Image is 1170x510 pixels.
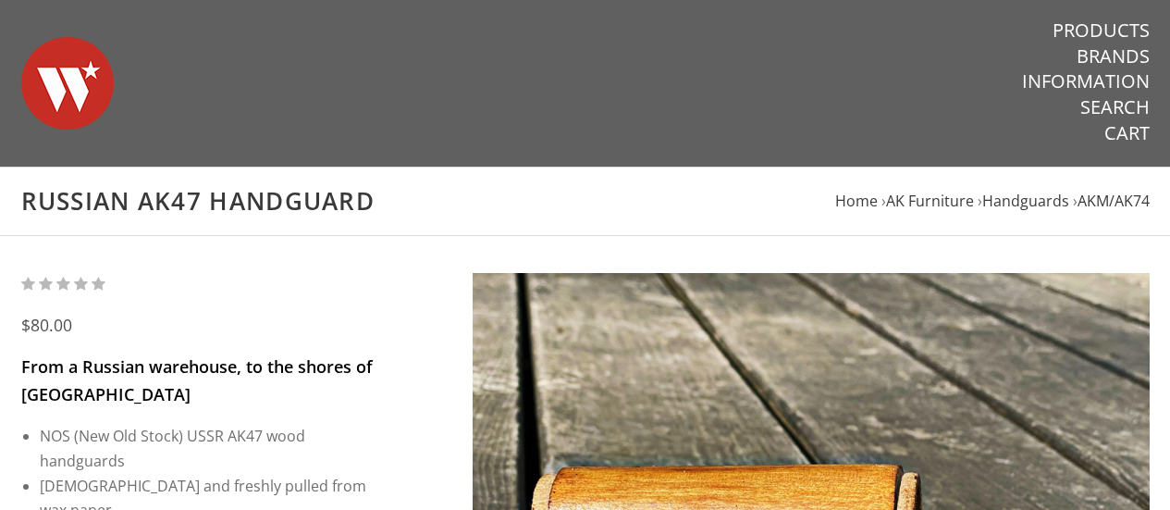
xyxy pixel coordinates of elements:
span: $80.00 [21,314,72,336]
li: › [881,189,974,214]
a: Search [1080,95,1150,119]
a: Home [835,191,878,211]
li: › [1073,189,1150,214]
a: AK Furniture [886,191,974,211]
li: NOS (New Old Stock) USSR AK47 wood handguards [40,424,376,473]
a: AKM/AK74 [1078,191,1150,211]
a: Handguards [982,191,1069,211]
a: Cart [1104,121,1150,145]
li: › [978,189,1069,214]
span: From a Russian warehouse, to the shores of [GEOGRAPHIC_DATA] [21,355,373,405]
h1: Russian AK47 Handguard [21,186,1150,217]
a: Brands [1077,44,1150,68]
a: Information [1022,69,1150,93]
a: Products [1053,19,1150,43]
img: Warsaw Wood Co. [21,19,114,148]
